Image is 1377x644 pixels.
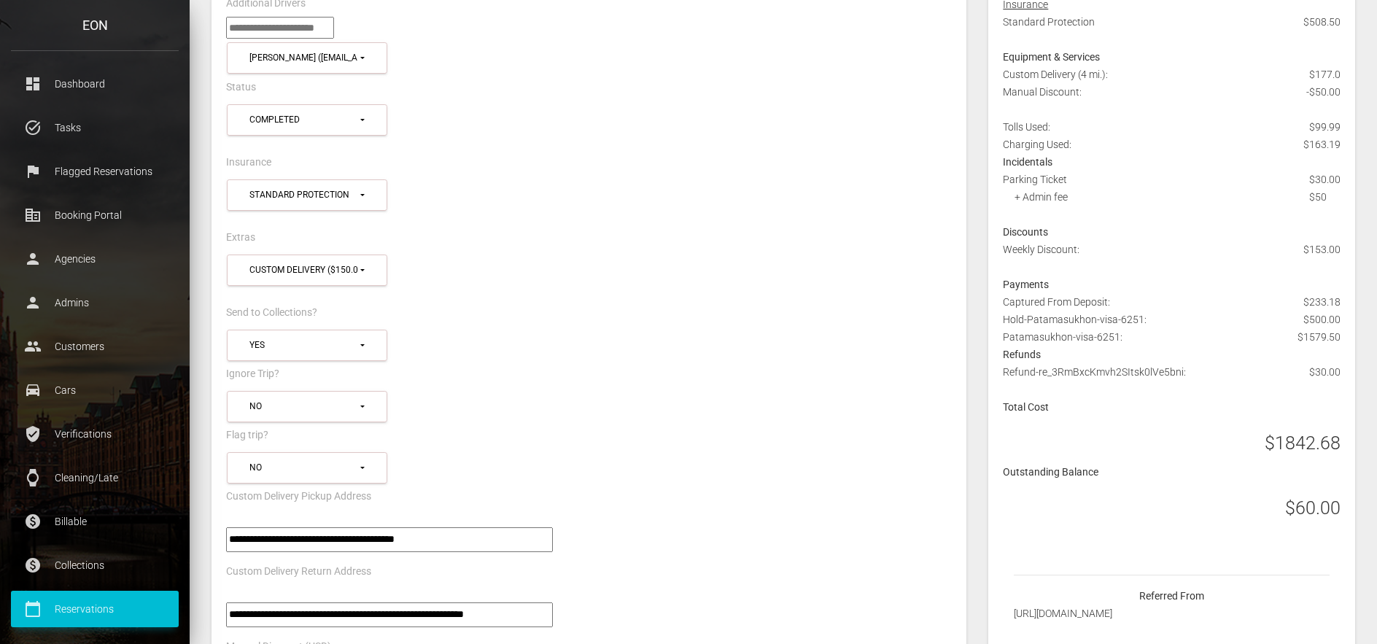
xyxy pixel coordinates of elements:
div: [URL][DOMAIN_NAME] [1003,605,1341,622]
span: Charging Used: [1003,139,1071,150]
span: $177.0 [1309,66,1341,83]
span: $1579.50 [1298,328,1341,346]
button: Standard Protection [227,179,387,211]
label: Send to Collections? [226,306,317,320]
a: corporate_fare Booking Portal [11,197,179,233]
h3: $1842.68 [1265,430,1341,456]
span: -$50.00 [1306,83,1341,101]
strong: Referred From [1139,590,1204,602]
span: $508.50 [1303,13,1341,31]
p: Flagged Reservations [22,160,168,182]
label: Ignore Trip? [226,367,279,381]
p: Verifications [22,423,168,445]
div: $30.00 [1309,171,1341,188]
button: No [227,452,387,484]
p: Admins [22,292,168,314]
a: verified_user Verifications [11,416,179,452]
p: Agencies [22,248,168,270]
span: $30.00 [1309,363,1341,381]
span: Manual Discount: [1003,86,1082,98]
a: paid Collections [11,547,179,583]
label: Custom Delivery Pickup Address [226,489,371,504]
button: No [227,391,387,422]
div: Standard Protection [249,189,358,201]
div: Refund-re_3RmBxcKmvh2SItsk0lVe5bni: [992,363,1351,398]
label: Extras [226,230,255,245]
p: Booking Portal [22,204,168,226]
button: Nathee Patamasukhon (tpvcar@gmail.com) [227,42,387,74]
span: $99.99 [1309,118,1341,136]
strong: Discounts [1003,226,1048,238]
span: $163.19 [1303,136,1341,153]
span: $233.18 [1303,293,1341,311]
div: Yes [249,339,358,352]
button: Yes [227,330,387,361]
a: drive_eta Cars [11,372,179,408]
div: Completed [249,114,358,126]
label: Flag trip? [226,428,268,443]
p: Customers [22,335,168,357]
span: Custom Delivery (4 mi.): [1003,69,1108,80]
p: Dashboard [22,73,168,95]
button: Completed [227,104,387,136]
span: Tolls Used: [1003,121,1050,133]
a: people Customers [11,328,179,365]
div: + Admin fee [1015,188,1068,206]
label: Insurance [226,155,271,170]
div: Captured From Deposit: Hold-Patamasukhon-visa-6251: Patamasukhon-visa-6251: [992,293,1351,346]
strong: Total Cost [1003,401,1049,413]
p: Collections [22,554,168,576]
div: Custom Delivery ($150.0) [249,264,358,276]
p: Billable [22,511,168,532]
a: flag Flagged Reservations [11,153,179,190]
span: $500.00 [1303,311,1341,328]
p: Cars [22,379,168,401]
a: dashboard Dashboard [11,66,179,102]
a: person Agencies [11,241,179,277]
a: paid Billable [11,503,179,540]
strong: Equipment & Services [1003,51,1100,63]
a: person Admins [11,284,179,321]
label: Custom Delivery Return Address [226,565,371,579]
p: Tasks [22,117,168,139]
strong: Payments [1003,279,1049,290]
div: Parking Ticket [1003,171,1068,188]
button: Custom Delivery ($150.0) [227,255,387,286]
div: Weekly Discount: [992,241,1351,276]
div: No [249,462,358,474]
div: No [249,400,358,413]
p: Cleaning/Late [22,467,168,489]
div: [PERSON_NAME] ([EMAIL_ADDRESS][DOMAIN_NAME]) [249,52,358,64]
strong: Outstanding Balance [1003,466,1098,478]
a: task_alt Tasks [11,109,179,146]
div: $50 [1309,188,1341,206]
strong: Incidentals [1003,156,1052,168]
strong: Refunds [1003,349,1041,360]
span: $153.00 [1303,241,1341,258]
label: Status [226,80,256,95]
p: Reservations [22,598,168,620]
a: calendar_today Reservations [11,591,179,627]
div: Standard Protection [992,13,1351,48]
a: watch Cleaning/Late [11,459,179,496]
h3: $60.00 [1285,495,1341,521]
